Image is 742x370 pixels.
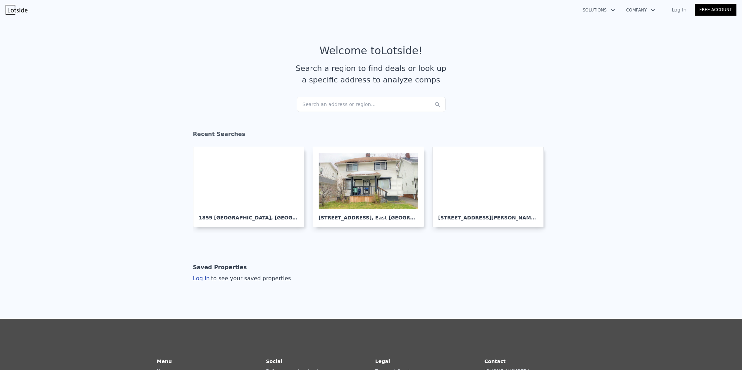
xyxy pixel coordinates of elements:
[157,359,172,364] strong: Menu
[6,5,27,15] img: Lotside
[577,4,621,16] button: Solutions
[266,359,282,364] strong: Social
[432,147,549,227] a: [STREET_ADDRESS][PERSON_NAME], [GEOGRAPHIC_DATA]
[663,6,695,13] a: Log In
[319,209,418,221] div: [STREET_ADDRESS] , East [GEOGRAPHIC_DATA]
[485,359,506,364] strong: Contact
[319,45,423,57] div: Welcome to Lotside !
[438,209,538,221] div: [STREET_ADDRESS][PERSON_NAME] , [GEOGRAPHIC_DATA]
[210,275,291,282] span: to see your saved properties
[375,359,390,364] strong: Legal
[695,4,736,16] a: Free Account
[293,63,449,86] div: Search a region to find deals or look up a specific address to analyze comps
[193,147,310,227] a: 1859 [GEOGRAPHIC_DATA], [GEOGRAPHIC_DATA]
[193,124,549,147] div: Recent Searches
[199,209,298,221] div: 1859 [GEOGRAPHIC_DATA] , [GEOGRAPHIC_DATA]
[313,147,430,227] a: [STREET_ADDRESS], East [GEOGRAPHIC_DATA]
[193,274,291,283] div: Log in
[193,260,247,274] div: Saved Properties
[621,4,661,16] button: Company
[297,97,446,112] div: Search an address or region...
